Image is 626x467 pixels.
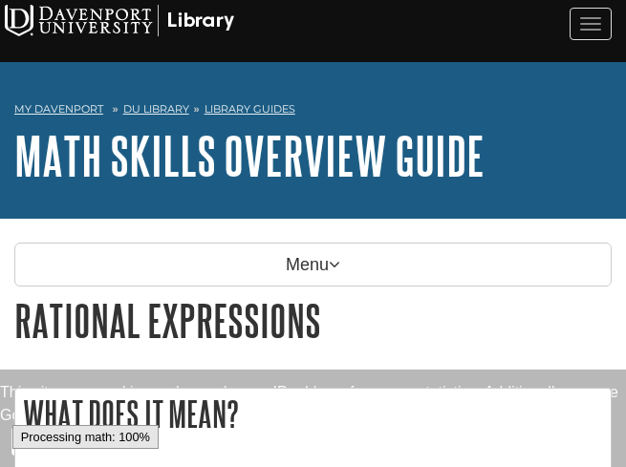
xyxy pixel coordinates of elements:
a: My Davenport [14,101,103,117]
a: DU Library [123,102,189,116]
h2: What does it mean? [15,389,611,439]
div: Processing math: 100% [12,425,159,449]
a: Math Skills Overview Guide [14,126,485,185]
p: Menu [14,243,612,287]
a: Library Guides [205,102,295,116]
img: Davenport University Logo [5,5,234,36]
h1: Rational Expressions [14,296,612,345]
